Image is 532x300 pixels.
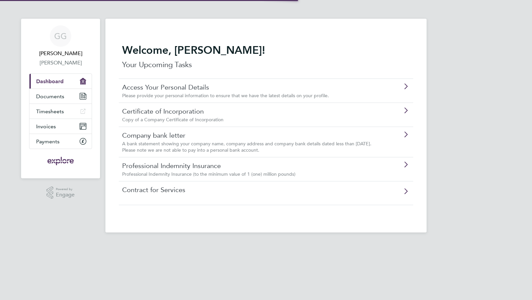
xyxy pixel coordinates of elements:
a: Contract for Services [122,185,372,194]
span: Powered by [56,186,75,192]
span: Dashboard [36,78,64,85]
img: exploregroup-logo-retina.png [47,156,75,166]
span: Invoices [36,123,56,130]
a: Documents [29,89,92,104]
a: GG[PERSON_NAME] [29,25,92,57]
span: Giulio Garofalo [29,49,92,57]
span: Documents [36,93,64,100]
h2: Welcome, [PERSON_NAME]! [122,43,410,57]
span: A bank statement showing your company name, company address and company bank details dated less t... [122,141,371,153]
span: Professional Indemnity Insurance (to the minimum value of 1 (one) million pounds) [122,171,295,177]
a: Invoices [29,119,92,134]
a: Timesheets [29,104,92,119]
a: Access Your Personal Details [122,83,372,92]
span: Copy of a Company Certificate of Incorporation [122,117,224,123]
a: Professional Indemnity Insurance [122,161,372,170]
a: Certificate of Incorporation [122,107,372,116]
span: Engage [56,192,75,198]
span: Please provide your personal information to ensure that we have the latest details on your profile. [122,93,329,99]
span: Payments [36,138,60,145]
a: Powered byEngage [47,186,75,199]
a: Payments [29,134,92,149]
a: [PERSON_NAME] [29,59,92,67]
span: Timesheets [36,108,64,115]
a: Go to home page [29,156,92,166]
a: Company bank letter [122,131,372,140]
a: Dashboard [29,74,92,89]
span: GG [54,32,67,40]
nav: Main navigation [21,19,100,178]
p: Your Upcoming Tasks [122,59,410,70]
